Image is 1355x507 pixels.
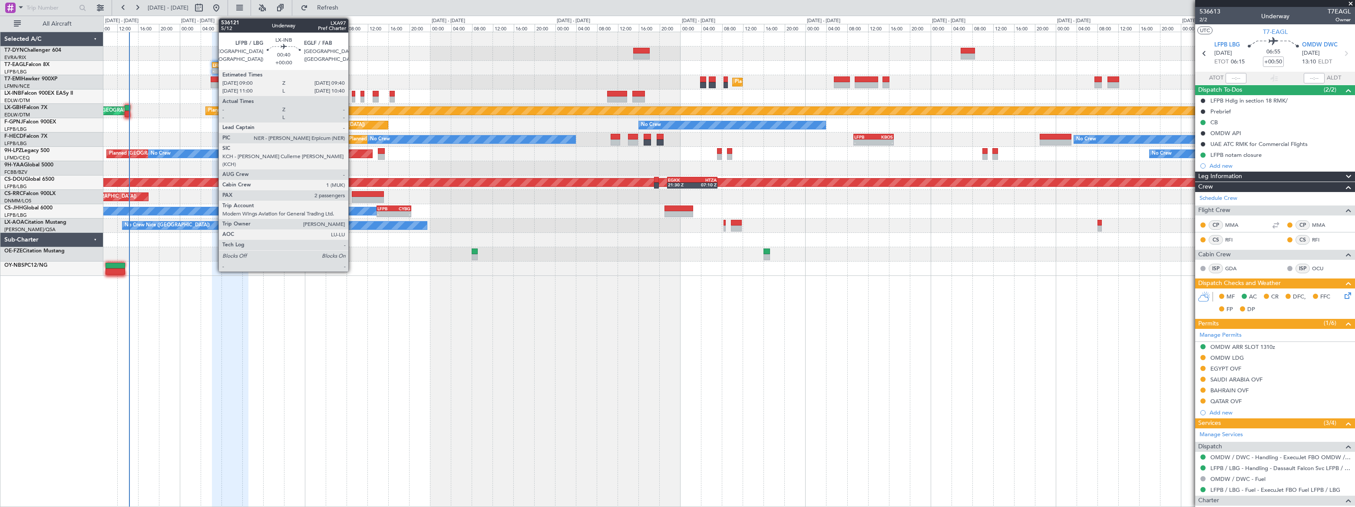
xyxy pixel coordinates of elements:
[274,119,365,132] div: AOG Maint Paris ([GEOGRAPHIC_DATA])
[618,24,639,32] div: 12:00
[1198,250,1231,260] span: Cabin Crew
[213,68,230,73] div: -
[1226,293,1235,302] span: MF
[597,24,618,32] div: 08:00
[641,119,661,132] div: No Crew
[557,17,590,25] div: [DATE] - [DATE]
[289,134,313,139] div: KSEA
[785,24,806,32] div: 20:00
[1198,496,1219,506] span: Charter
[4,220,66,225] a: LX-AOACitation Mustang
[701,24,722,32] div: 04:00
[181,17,215,25] div: [DATE] - [DATE]
[4,249,65,254] a: OE-FZECitation Mustang
[4,76,57,82] a: T7-EMIHawker 900XP
[1210,398,1242,405] div: QATAR OVF
[1293,293,1306,302] span: DFC,
[764,24,785,32] div: 16:00
[4,169,27,176] a: FCBB/BZV
[347,24,368,32] div: 08:00
[493,24,514,32] div: 12:00
[1247,305,1255,314] span: DP
[148,4,188,12] span: [DATE] - [DATE]
[682,17,715,25] div: [DATE] - [DATE]
[1328,7,1351,16] span: T7EAGL
[289,140,313,145] div: -
[4,162,24,168] span: 9H-YAA
[1209,74,1223,83] span: ATOT
[4,62,50,67] a: T7-EAGLFalcon 8X
[1327,74,1341,83] span: ALDT
[576,24,597,32] div: 04:00
[854,140,873,145] div: -
[222,24,243,32] div: 08:00
[1152,147,1172,160] div: No Crew
[1226,305,1233,314] span: FP
[972,24,993,32] div: 08:00
[1312,236,1332,244] a: RFI
[1198,182,1213,192] span: Crew
[430,24,451,32] div: 00:00
[668,177,692,182] div: EGKK
[1198,418,1221,428] span: Services
[1210,97,1288,104] div: LFPB Hdlg in section 18 RMK/
[213,63,230,68] div: LFPB
[4,263,24,268] span: OY-NBS
[4,205,53,211] a: CS-JHHGlobal 6000
[1210,343,1275,351] div: OMDW ARR SLOT 1310z
[117,24,138,32] div: 12:00
[1210,409,1351,416] div: Add new
[243,24,264,32] div: 12:00
[1210,464,1351,472] a: LFPB / LBG - Handling - Dassault Falcon Svc LFPB / LBG
[307,17,340,25] div: [DATE] - [DATE]
[1200,7,1220,16] span: 536613
[1263,27,1288,36] span: T7-EAGL
[1261,12,1289,21] div: Underway
[4,105,47,110] a: LX-GBHFalcon 7X
[4,183,27,190] a: LFPB/LBG
[993,24,1014,32] div: 12:00
[514,24,535,32] div: 16:00
[109,147,232,160] div: Planned [GEOGRAPHIC_DATA] ([GEOGRAPHIC_DATA])
[668,182,692,187] div: 21:30 Z
[180,24,201,32] div: 00:00
[1210,129,1241,137] div: OMDW API
[873,134,892,139] div: KBOS
[310,5,346,11] span: Refresh
[326,24,347,32] div: 04:00
[1076,133,1096,146] div: No Crew
[432,17,465,25] div: [DATE] - [DATE]
[368,24,389,32] div: 12:00
[4,83,30,89] a: LFMN/NCE
[4,226,56,233] a: [PERSON_NAME]/QSA
[349,133,486,146] div: Planned Maint [GEOGRAPHIC_DATA] ([GEOGRAPHIC_DATA])
[1160,24,1181,32] div: 20:00
[4,112,30,118] a: EDLW/DTM
[4,91,73,96] a: LX-INBFalcon 900EX EASy II
[4,198,31,204] a: DNMM/LOS
[26,1,76,14] input: Trip Number
[1296,220,1310,230] div: CP
[1225,221,1245,229] a: MMA
[4,263,47,268] a: OY-NBSPC12/NG
[370,133,390,146] div: No Crew
[4,191,23,196] span: CS-RRC
[1210,140,1308,148] div: UAE ATC RMK for Commercial Flights
[868,24,889,32] div: 12:00
[1035,24,1056,32] div: 20:00
[1198,85,1242,95] span: Dispatch To-Dos
[4,48,61,53] a: T7-DYNChallenger 604
[1296,264,1310,273] div: ISP
[1057,17,1091,25] div: [DATE] - [DATE]
[1302,49,1320,58] span: [DATE]
[1296,235,1310,245] div: CS
[889,24,910,32] div: 16:00
[1209,264,1223,273] div: ISP
[910,24,931,32] div: 20:00
[1200,16,1220,23] span: 2/2
[1209,235,1223,245] div: CS
[4,105,23,110] span: LX-GBH
[201,24,221,32] div: 04:00
[1198,442,1222,452] span: Dispatch
[472,24,493,32] div: 08:00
